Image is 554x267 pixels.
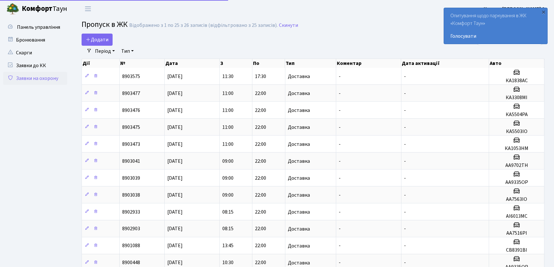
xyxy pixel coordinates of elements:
span: 8903575 [122,73,140,80]
th: № [120,59,165,68]
span: Доставка [288,226,310,232]
span: Доставка [288,260,310,265]
span: Доставка [288,209,310,215]
span: 8903041 [122,158,140,165]
span: [DATE] [167,208,183,216]
span: - [404,242,406,249]
span: 8903476 [122,107,140,114]
h5: КА5503ІО [492,129,542,135]
span: 8903038 [122,192,140,199]
th: З [220,59,252,68]
th: Коментар [336,59,401,68]
span: - [339,141,341,148]
span: 8901088 [122,242,140,249]
span: [DATE] [167,225,183,232]
span: 22:00 [255,259,266,266]
a: Заявки на охорону [3,72,67,85]
span: 22:00 [255,208,266,216]
h5: АА7516PI [492,230,542,236]
span: - [404,141,406,148]
span: 22:00 [255,225,266,232]
div: Відображено з 1 по 25 з 26 записів (відфільтровано з 25 записів). [129,22,278,28]
span: 22:00 [255,90,266,97]
span: Доставка [288,108,310,113]
span: 22:00 [255,175,266,182]
span: - [404,225,406,232]
span: [DATE] [167,90,183,97]
button: Переключити навігацію [80,4,96,14]
span: [DATE] [167,107,183,114]
span: Пропуск в ЖК [82,19,128,30]
span: 17:30 [255,73,266,80]
b: Цитрус [PERSON_NAME] А. [484,5,546,12]
span: 11:00 [222,124,233,131]
span: - [404,158,406,165]
span: - [404,192,406,199]
span: [DATE] [167,259,183,266]
span: 11:00 [222,107,233,114]
h5: АА9335ОР [492,179,542,185]
a: Період [92,46,117,57]
span: - [339,208,341,216]
span: 22:00 [255,141,266,148]
a: Тип [119,46,136,57]
h5: КА1838АС [492,78,542,84]
span: - [404,107,406,114]
th: Тип [285,59,336,68]
span: 08:15 [222,208,233,216]
span: Доставка [288,125,310,130]
span: 8902933 [122,208,140,216]
span: - [339,124,341,131]
span: 11:00 [222,141,233,148]
span: 09:00 [222,158,233,165]
a: Заявки до КК [3,59,67,72]
span: - [404,175,406,182]
div: Опитування щодо паркування в ЖК «Комфорт Таун» [444,8,547,44]
span: - [404,259,406,266]
span: - [339,90,341,97]
span: 22:00 [255,107,266,114]
span: Таун [22,4,67,14]
span: [DATE] [167,73,183,80]
span: Доставка [288,91,310,96]
span: 8903477 [122,90,140,97]
div: × [540,9,547,15]
span: 8902903 [122,225,140,232]
span: - [404,208,406,216]
span: - [404,124,406,131]
span: - [404,73,406,80]
span: [DATE] [167,158,183,165]
span: 10:30 [222,259,233,266]
span: - [339,259,341,266]
a: Скарги [3,46,67,59]
a: Голосувати [450,32,541,40]
b: Комфорт [22,4,52,14]
span: 22:00 [255,192,266,199]
h5: АА9702ТН [492,162,542,169]
span: - [339,225,341,232]
a: Цитрус [PERSON_NAME] А. [484,5,546,13]
span: 09:00 [222,192,233,199]
h5: АІ6013МС [492,213,542,219]
span: Додати [86,36,108,43]
span: Доставка [288,159,310,164]
span: Доставка [288,243,310,248]
h5: КА1053НМ [492,145,542,152]
span: - [339,192,341,199]
span: 8903473 [122,141,140,148]
a: Панель управління [3,21,67,34]
h5: АА7563ІО [492,196,542,202]
span: - [339,107,341,114]
span: Панель управління [17,24,60,31]
span: 22:00 [255,158,266,165]
span: Доставка [288,74,310,79]
span: 11:00 [222,90,233,97]
span: [DATE] [167,242,183,249]
a: Скинути [279,22,298,28]
span: 08:15 [222,225,233,232]
img: logo.png [6,3,19,15]
a: Бронювання [3,34,67,46]
th: Дії [82,59,120,68]
h5: КА3308МІ [492,95,542,101]
span: 8903475 [122,124,140,131]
